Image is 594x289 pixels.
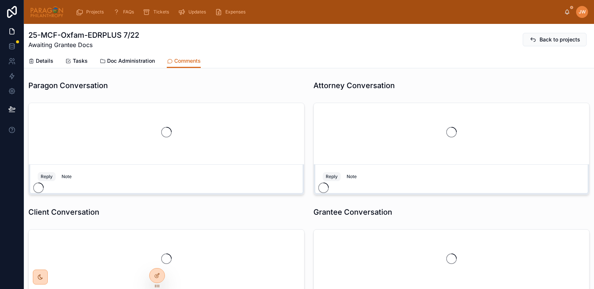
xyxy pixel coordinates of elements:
[86,9,104,15] span: Projects
[73,57,88,65] span: Tasks
[30,6,64,18] img: App logo
[70,4,564,20] div: scrollable content
[28,30,139,40] h1: 25-MCF-Oxfam-EDRPLUS 7/22
[123,9,134,15] span: FAQs
[100,54,155,69] a: Doc Administration
[153,9,169,15] span: Tickets
[523,33,587,46] button: Back to projects
[141,5,174,19] a: Tickets
[107,57,155,65] span: Doc Administration
[110,5,139,19] a: FAQs
[74,5,109,19] a: Projects
[38,172,56,181] button: Reply
[188,9,206,15] span: Updates
[176,5,211,19] a: Updates
[344,172,360,181] button: Note
[323,172,341,181] button: Reply
[28,40,139,49] span: Awaiting Grantee Docs
[59,172,75,181] button: Note
[540,36,580,43] span: Back to projects
[313,80,395,91] h1: Attorney Conversation
[28,54,53,69] a: Details
[225,9,246,15] span: Expenses
[62,174,72,180] div: Note
[213,5,251,19] a: Expenses
[313,207,392,217] h1: Grantee Conversation
[579,9,586,15] span: JW
[28,207,99,217] h1: Client Conversation
[174,57,201,65] span: Comments
[347,174,357,180] div: Note
[167,54,201,68] a: Comments
[28,80,108,91] h1: Paragon Conversation
[65,54,88,69] a: Tasks
[36,57,53,65] span: Details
